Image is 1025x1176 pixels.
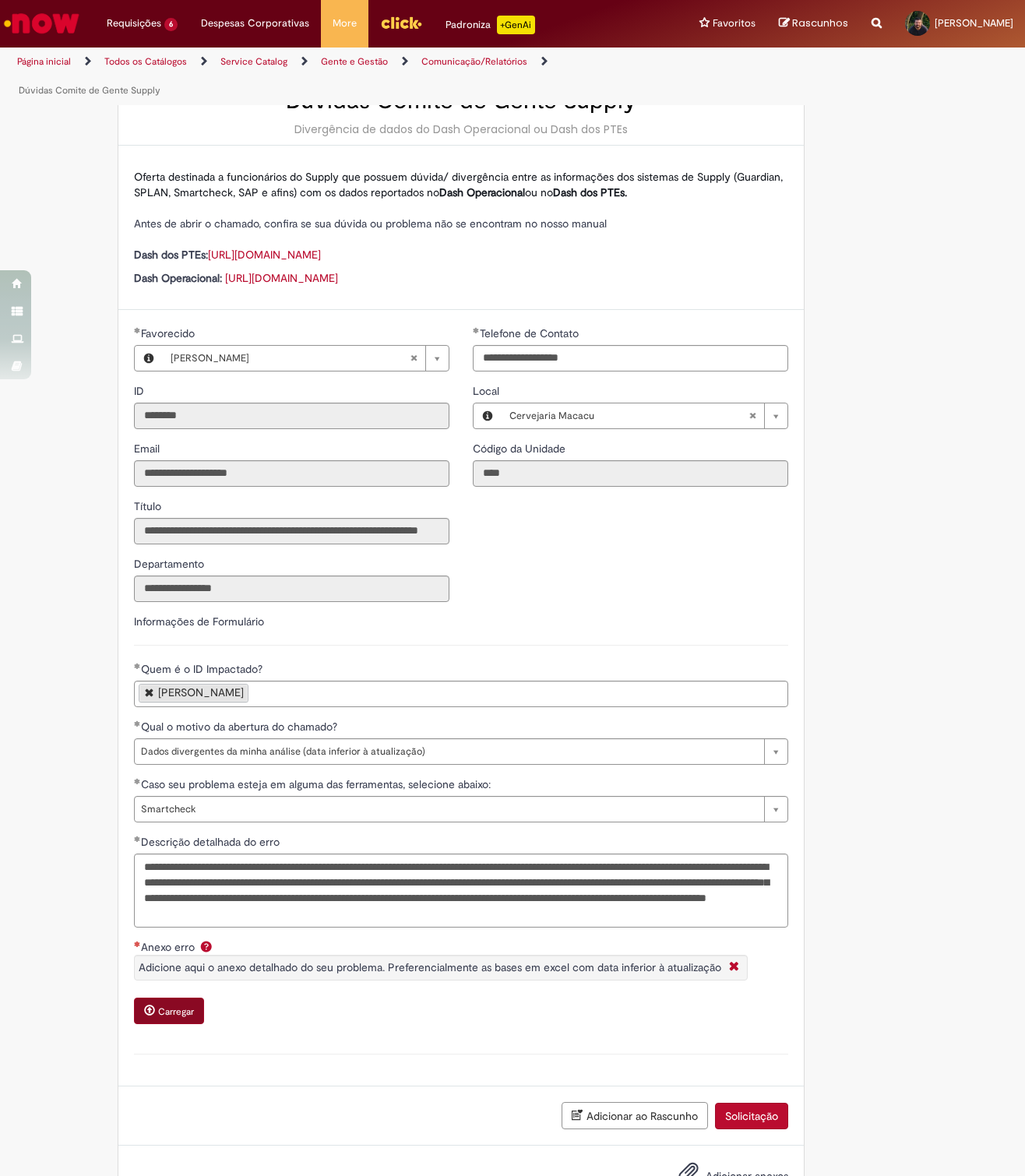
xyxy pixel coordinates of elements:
[134,557,207,571] span: Somente leitura - Departamento
[134,499,164,513] span: Somente leitura - Título
[145,687,154,697] a: Remover Mauro Renato Almeida De Souza de Quem é o ID Impactado?
[473,327,480,333] span: Obrigatório Preenchido
[779,16,848,31] a: Rascunhos
[2,8,82,39] img: ServiceNow
[197,940,216,952] span: Ajuda para Anexo erro
[134,854,788,928] textarea: Descrição detalhada do erro
[135,346,163,371] button: Favorecido, Visualizar este registro Mauro Renato Almeida De Souza
[201,16,309,31] span: Despesas Corporativas
[134,327,141,333] span: Obrigatório Preenchido
[134,498,164,514] label: Somente leitura - Título
[141,797,756,822] span: Smartcheck
[741,403,764,428] abbr: Limpar campo Local
[333,16,357,31] span: More
[713,16,756,31] span: Favoritos
[158,1005,194,1018] small: Carregar
[141,662,266,676] span: Quem é o ID Impactado?
[134,383,147,399] label: Somente leitura - ID
[502,403,787,428] a: Cervejaria MacacuLimpar campo Local
[134,384,147,398] span: Somente leitura - ID
[134,248,208,262] strong: Dash dos PTEs:
[134,576,449,602] input: Departamento
[17,55,71,68] a: Página inicial
[473,345,788,371] input: Telefone de Contato
[220,55,287,68] a: Service Catalog
[139,960,721,974] span: Adicione aqui o anexo detalhado do seu problema. Preferencialmente as bases em excel com data inf...
[134,663,141,669] span: Obrigatório Preenchido
[715,1103,788,1129] button: Solicitação
[421,55,527,68] a: Comunicação/Relatórios
[380,11,422,34] img: click_logo_yellow_360x200.png
[134,170,783,199] span: Oferta destinada a funcionários do Supply que possuem dúvida/ divergência entre as informações do...
[402,346,425,371] abbr: Limpar campo Favorecido
[792,16,848,30] span: Rascunhos
[321,55,388,68] a: Gente e Gestão
[134,441,163,456] label: Somente leitura - Email
[439,185,525,199] strong: Dash Operacional
[104,55,187,68] a: Todos os Catálogos
[141,835,283,849] span: Descrição detalhada do erro
[134,518,449,544] input: Título
[134,121,788,137] div: Divergência de dados do Dash Operacional ou Dash dos PTEs
[553,185,627,199] strong: Dash dos PTEs.
[134,778,141,784] span: Obrigatório Preenchido
[134,998,204,1024] button: Carregar anexo de Anexo erro Required
[134,614,264,628] label: Informações de Formulário
[473,441,569,456] label: Somente leitura - Código da Unidade
[134,271,222,285] strong: Dash Operacional:
[141,326,198,340] span: Favorecido, Deividson Ferreira Da Costa
[134,836,141,842] span: Obrigatório Preenchido
[480,326,582,340] span: Telefone de Contato
[158,687,244,698] div: [PERSON_NAME]
[134,941,141,947] span: Necessários
[208,248,321,262] a: [URL][DOMAIN_NAME]
[141,777,494,791] span: Caso seu problema esteja em alguma das ferramentas, selecione abaixo:
[141,720,340,734] span: Qual o motivo da abertura do chamado?
[134,460,449,487] input: Email
[107,16,161,31] span: Requisições
[163,346,449,371] a: [PERSON_NAME]Limpar campo Favorecido
[134,217,607,231] span: Antes de abrir o chamado, confira se sua dúvida ou problema não se encontram no nosso manual
[473,384,502,398] span: Local
[497,16,535,34] p: +GenAi
[562,1102,708,1129] button: Adicionar ao Rascunho
[474,403,502,428] button: Local, Visualizar este registro Cervejaria Macacu
[509,403,748,428] span: Cervejaria Macacu
[134,88,788,114] h2: Dúvidas Comite de Gente Supply
[225,271,338,285] a: [URL][DOMAIN_NAME]
[446,16,535,34] div: Padroniza
[141,940,198,954] span: Anexo erro
[141,739,756,764] span: Dados divergentes da minha análise (data inferior à atualização)
[134,403,449,429] input: ID
[164,18,178,31] span: 6
[935,16,1013,30] span: [PERSON_NAME]
[134,720,141,727] span: Obrigatório Preenchido
[134,556,207,572] label: Somente leitura - Departamento
[473,460,788,487] input: Código da Unidade
[725,959,743,976] i: Fechar More information Por question_anexo_erro
[19,84,160,97] a: Dúvidas Comite de Gente Supply
[171,346,410,371] span: [PERSON_NAME]
[12,48,671,105] ul: Trilhas de página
